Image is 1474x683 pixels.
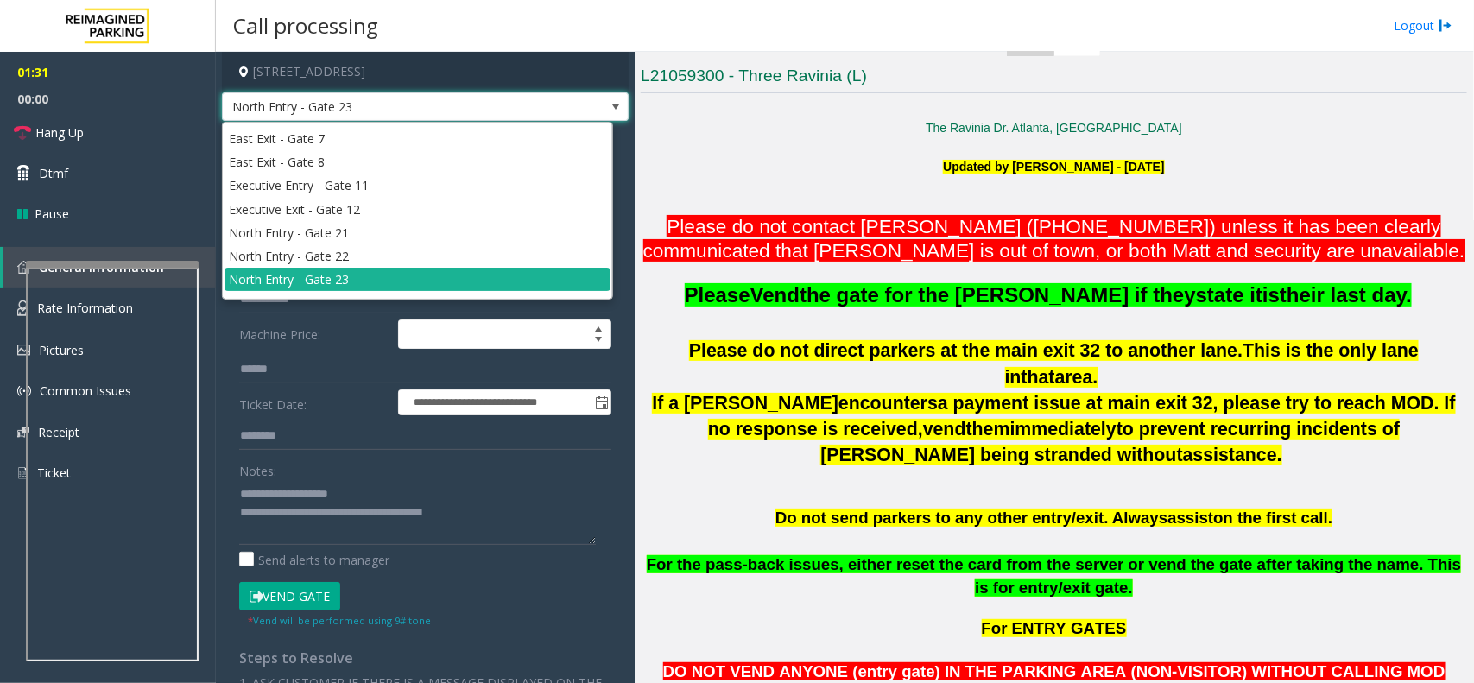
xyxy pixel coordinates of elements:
span: This is the only lane in [1005,340,1419,387]
a: Logout [1394,16,1452,35]
span: Toggle popup [591,390,610,414]
li: East Exit - Gate 8 [225,150,610,174]
span: vend [923,419,966,440]
span: Please [685,283,750,307]
span: . [1277,445,1282,465]
li: East Exit - Gate 7 [225,127,610,150]
li: North Entry - Gate 23 [225,268,610,291]
span: is [1262,283,1280,307]
h4: Steps to Resolve [239,650,611,667]
span: their last day. [1280,283,1412,307]
span: Please do not direct parkers at the main exit 32 to another lane [689,340,1237,361]
a: General Information [3,247,216,288]
font: Please do not contact [PERSON_NAME] ([PHONE_NUMBER]) unless it has been clearly communicated that... [643,215,1465,261]
span: For the pass-back issues, either reset the card from the server or vend the gate after taking the... [647,555,1461,597]
span: General Information [39,259,164,275]
button: Vend Gate [239,582,340,611]
label: Send alerts to manager [239,551,389,569]
span: assist [1167,509,1213,527]
img: 'icon' [17,427,29,438]
span: If a [PERSON_NAME] [652,393,838,414]
span: Increase value [586,320,610,334]
span: North Entry - Gate 23 [223,93,547,121]
span: it [1250,283,1263,307]
h3: L21059300 - Three Ravinia (L) [641,65,1467,93]
span: Dtmf [39,164,68,182]
img: 'icon' [17,345,30,356]
span: on the first call. [1213,509,1332,527]
span: Decrease value [586,334,610,348]
span: Updated by [PERSON_NAME] - [DATE] [943,160,1164,174]
small: Vend will be performed using 9# tone [248,614,431,627]
li: North Entry - Gate 22 [225,244,610,268]
span: immediately [1010,419,1117,440]
span: Pause [35,205,69,223]
span: state [1196,283,1244,307]
span: assistance [1183,445,1277,465]
img: 'icon' [17,261,30,274]
span: . [1237,340,1243,361]
span: that [1022,367,1055,389]
span: encounters [838,393,938,414]
label: Machine Price: [235,319,394,349]
li: North Exit - Gate 24 [225,291,610,314]
span: Vend [750,283,800,307]
h3: Call processing [225,4,387,47]
img: 'icon' [17,465,28,481]
img: 'icon' [17,300,28,316]
li: Executive Entry - Gate 11 [225,174,610,197]
h4: [STREET_ADDRESS] [222,52,629,92]
span: the gate for the [PERSON_NAME] if they [800,283,1196,307]
li: Executive Exit - Gate 12 [225,198,610,221]
span: For ENTRY GATES [982,619,1127,637]
a: The Ravinia Dr. Atlanta, [GEOGRAPHIC_DATA] [926,121,1182,135]
span: a payment issue at main exit 32, please try to reach MOD. If no response is received, [708,393,1456,440]
span: Hang Up [35,123,84,142]
label: Notes: [239,456,276,480]
img: 'icon' [17,384,31,398]
span: area. [1055,367,1098,388]
img: logout [1439,16,1452,35]
span: them [966,419,1010,440]
label: Ticket Date: [235,389,394,415]
span: Do not send parkers to any other entry/exit. Always [775,509,1167,527]
li: North Entry - Gate 21 [225,221,610,244]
